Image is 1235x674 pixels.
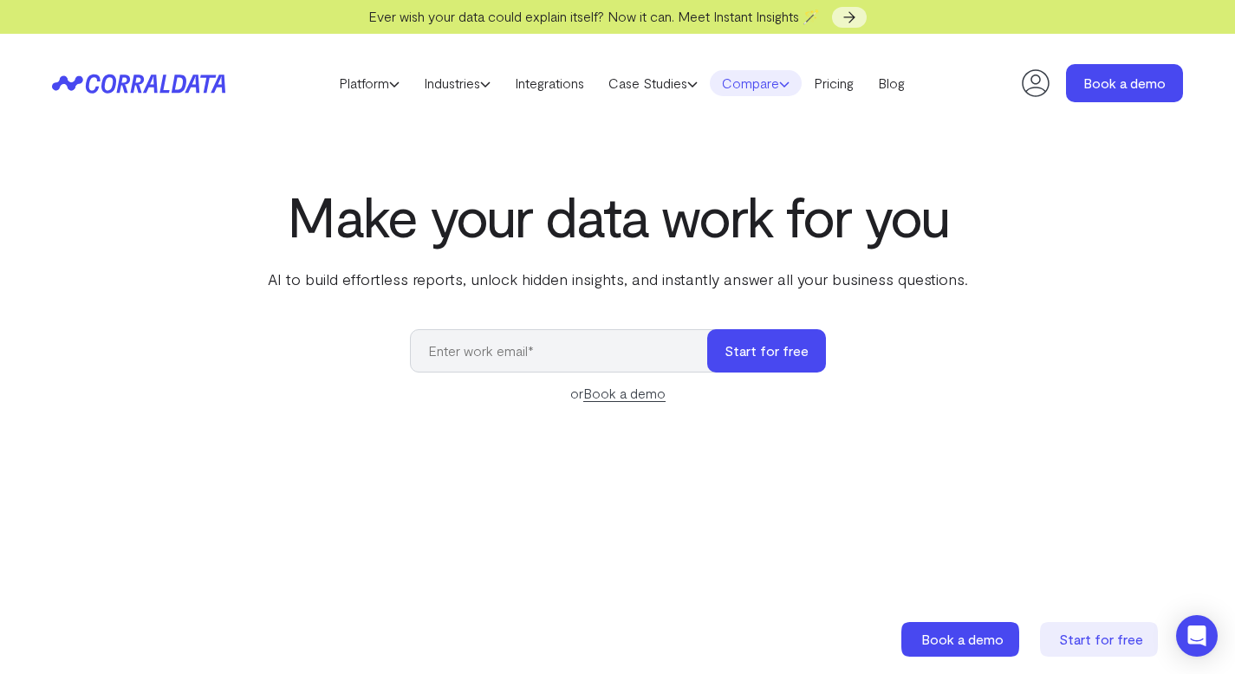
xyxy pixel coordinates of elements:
p: AI to build effortless reports, unlock hidden insights, and instantly answer all your business qu... [264,268,972,290]
a: Blog [866,70,917,96]
a: Book a demo [1066,64,1183,102]
span: Book a demo [921,631,1004,647]
a: Book a demo [583,385,666,402]
span: Ever wish your data could explain itself? Now it can. Meet Instant Insights 🪄 [368,8,820,24]
a: Book a demo [901,622,1023,657]
div: Open Intercom Messenger [1176,615,1218,657]
a: Platform [327,70,412,96]
a: Case Studies [596,70,710,96]
a: Pricing [802,70,866,96]
h1: Make your data work for you [264,185,972,247]
input: Enter work email* [410,329,725,373]
a: Industries [412,70,503,96]
a: Compare [710,70,802,96]
button: Start for free [707,329,826,373]
span: Start for free [1059,631,1143,647]
a: Integrations [503,70,596,96]
a: Start for free [1040,622,1161,657]
div: or [410,383,826,404]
